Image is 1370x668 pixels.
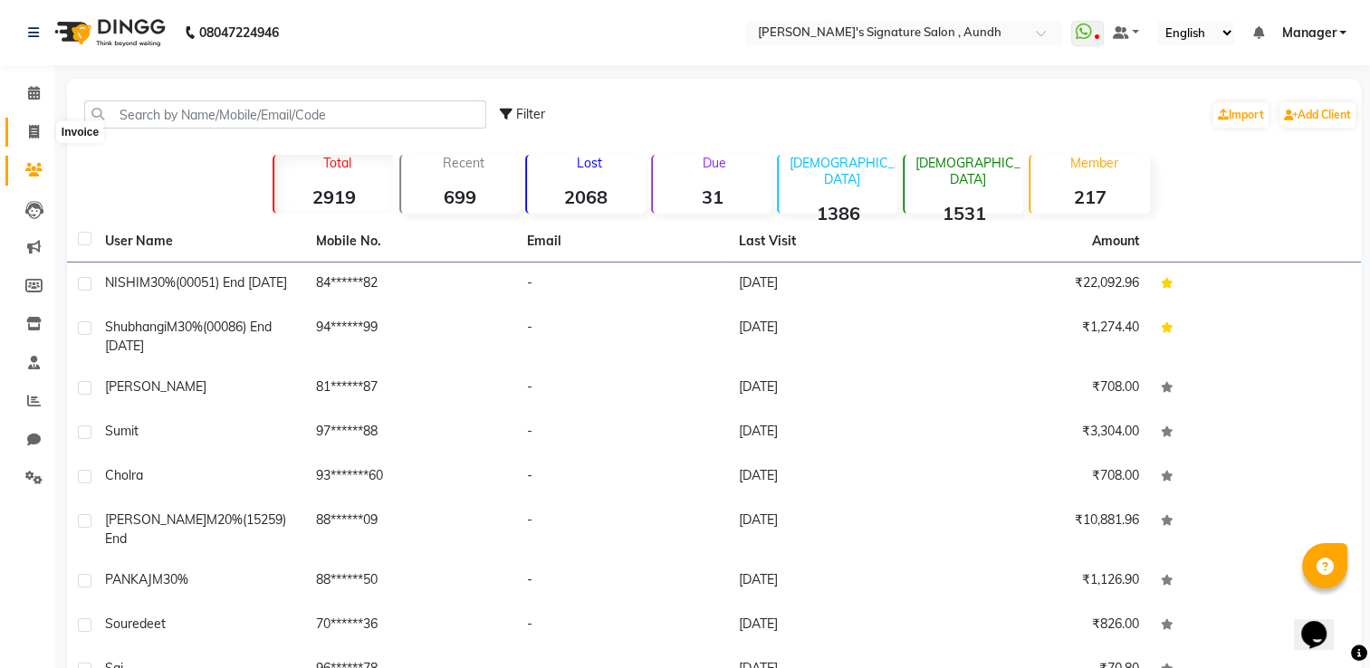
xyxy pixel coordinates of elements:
p: Due [656,155,771,171]
td: ₹22,092.96 [939,262,1150,307]
a: Import [1213,102,1269,128]
th: Amount [1081,221,1150,262]
span: M30% [152,571,188,587]
td: ₹1,126.90 [939,559,1150,604]
th: Email [516,221,727,262]
span: M30%(00086) end [DATE] [105,319,272,354]
td: [DATE] [727,500,938,559]
b: 08047224946 [199,7,279,58]
div: Invoice [57,121,103,143]
strong: 2919 [274,186,393,208]
span: souredeet [105,616,166,632]
span: sumit [105,423,139,439]
td: ₹10,881.96 [939,500,1150,559]
td: - [516,559,727,604]
span: PANKAJ [105,571,152,587]
td: ₹826.00 [939,604,1150,648]
strong: 2068 [527,186,646,208]
p: [DEMOGRAPHIC_DATA] [912,155,1023,187]
td: [DATE] [727,307,938,367]
td: - [516,262,727,307]
td: [DATE] [727,262,938,307]
a: Add Client [1279,102,1356,128]
td: - [516,307,727,367]
strong: 217 [1030,186,1149,208]
span: NISHI [105,274,139,291]
td: - [516,604,727,648]
span: Manager [1281,24,1336,43]
p: Member [1038,155,1149,171]
strong: 31 [653,186,771,208]
td: ₹708.00 [939,367,1150,411]
span: [PERSON_NAME] [105,378,206,395]
td: ₹708.00 [939,455,1150,500]
p: Lost [534,155,646,171]
span: Cholra [105,467,143,483]
td: [DATE] [727,367,938,411]
td: [DATE] [727,559,938,604]
td: - [516,411,727,455]
th: Last Visit [727,221,938,262]
span: Filter [516,106,545,122]
strong: 699 [401,186,520,208]
th: User Name [94,221,305,262]
p: [DEMOGRAPHIC_DATA] [786,155,897,187]
td: [DATE] [727,411,938,455]
td: [DATE] [727,455,938,500]
img: logo [46,7,170,58]
p: Recent [408,155,520,171]
strong: 1386 [779,202,897,224]
span: [PERSON_NAME] [105,511,206,528]
input: Search by Name/Mobile/Email/Code [84,100,486,129]
td: - [516,367,727,411]
td: - [516,455,727,500]
td: ₹3,304.00 [939,411,1150,455]
th: Mobile No. [305,221,516,262]
td: [DATE] [727,604,938,648]
td: ₹1,274.40 [939,307,1150,367]
span: Shubhangi [105,319,167,335]
span: M30%(00051) End [DATE] [139,274,287,291]
iframe: chat widget [1294,596,1352,650]
p: Total [282,155,393,171]
strong: 1531 [905,202,1023,224]
td: - [516,500,727,559]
